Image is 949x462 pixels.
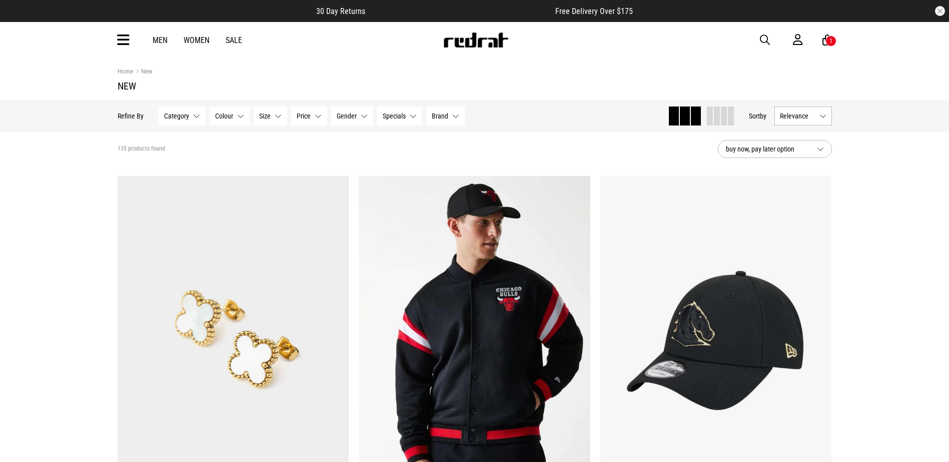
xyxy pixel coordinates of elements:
button: Price [291,106,327,125]
button: Category [159,106,206,125]
button: Gender [331,106,373,125]
p: Refine By [118,112,144,120]
a: New [133,67,152,77]
a: Women [184,35,210,45]
button: Specials [377,106,422,125]
button: Size [254,106,287,125]
span: Colour [215,112,233,120]
button: Brand [426,106,465,125]
span: Free Delivery Over $175 [555,6,633,16]
span: buy now, pay later option [726,143,809,155]
button: Sortby [749,110,766,122]
button: Colour [210,106,250,125]
button: buy now, pay later option [718,140,832,158]
div: 1 [829,37,832,44]
span: by [760,112,766,120]
span: Size [259,112,271,120]
button: Relevance [774,106,832,125]
span: Relevance [780,112,815,120]
iframe: LiveChat chat widget [907,420,949,462]
span: Category [164,112,189,120]
iframe: Customer reviews powered by Trustpilot [385,6,535,16]
a: Home [118,67,133,75]
span: Specials [383,112,406,120]
span: 135 products found [118,145,165,153]
span: Price [297,112,311,120]
span: 30 Day Returns [316,6,365,16]
a: Men [153,35,168,45]
a: Sale [226,35,242,45]
h1: New [118,80,832,92]
span: Brand [432,112,448,120]
span: Gender [337,112,357,120]
a: 1 [822,35,832,45]
img: Redrat logo [443,32,509,47]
